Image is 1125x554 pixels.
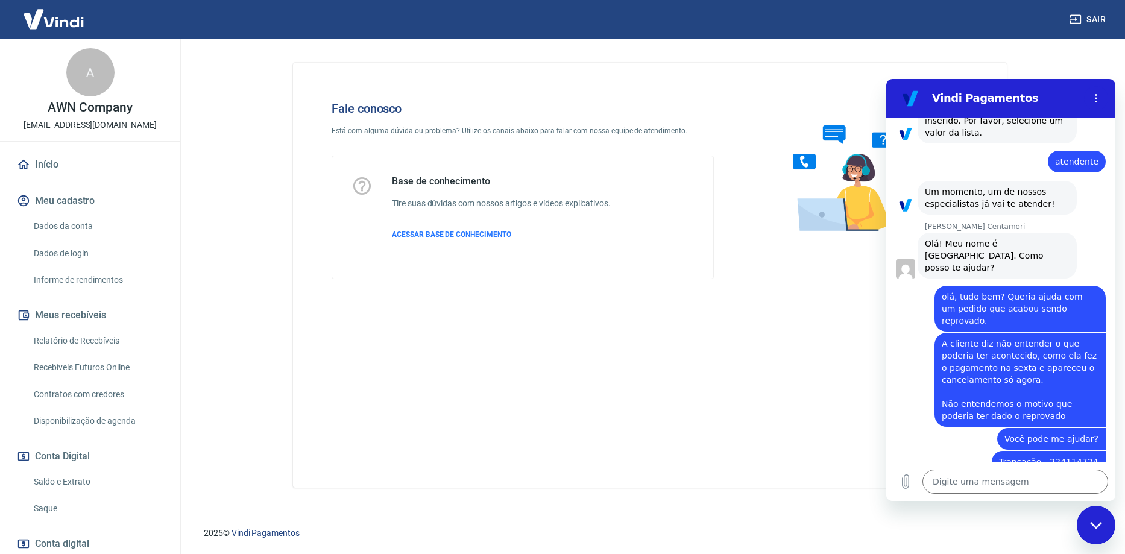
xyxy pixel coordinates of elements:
p: Está com alguma dúvida ou problema? Utilize os canais abaixo para falar com nossa equipe de atend... [332,125,714,136]
button: Sair [1067,8,1111,31]
a: ACESSAR BASE DE CONHECIMENTO [392,229,611,240]
p: [EMAIL_ADDRESS][DOMAIN_NAME] [24,119,157,131]
a: Informe de rendimentos [29,268,166,292]
p: 2025 © [204,527,1096,540]
h5: Base de conhecimento [392,175,611,187]
a: Vindi Pagamentos [232,528,300,538]
p: AWN Company [48,101,132,114]
div: A [66,48,115,96]
a: Contratos com credores [29,382,166,407]
a: Recebíveis Futuros Online [29,355,166,380]
h4: Fale conosco [332,101,714,116]
iframe: Botão para abrir a janela de mensagens, conversa em andamento [1077,506,1115,544]
a: Relatório de Recebíveis [29,329,166,353]
button: Meu cadastro [14,187,166,214]
a: Dados de login [29,241,166,266]
h6: Tire suas dúvidas com nossos artigos e vídeos explicativos. [392,197,611,210]
a: Saldo e Extrato [29,470,166,494]
button: Conta Digital [14,443,166,470]
span: Conta digital [35,535,89,552]
iframe: Janela de mensagens [886,79,1115,501]
a: Início [14,151,166,178]
a: Dados da conta [29,214,166,239]
a: Saque [29,496,166,521]
span: ACESSAR BASE DE CONHECIMENTO [392,230,511,239]
img: Fale conosco [769,82,952,243]
img: Vindi [14,1,93,37]
a: Disponibilização de agenda [29,409,166,433]
button: Meus recebíveis [14,302,166,329]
